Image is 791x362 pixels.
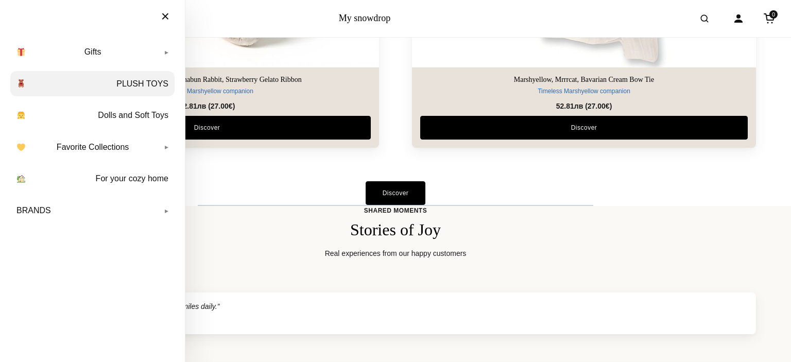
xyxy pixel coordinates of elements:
[10,39,175,65] a: Gifts
[17,48,25,56] img: 🎁
[35,206,756,216] span: Shared Moments
[43,87,371,96] p: Timeless Marshyellow companion
[606,102,610,110] span: €
[17,111,25,119] img: 👧
[758,7,781,30] a: Cart
[366,181,426,205] a: Discover all Marshyellow products
[10,102,175,128] a: Dolls and Soft Toys
[10,198,175,223] a: BRANDS
[556,102,583,110] span: 52.81
[43,316,748,326] div: [PERSON_NAME], [GEOGRAPHIC_DATA]
[35,220,756,239] h2: Stories of Joy
[43,76,371,84] h3: Marshyellow, White Cinnabun Rabbit, Strawberry Gelato Ribbon
[179,102,207,110] span: 52.81
[420,116,748,140] a: Discover Marshyellow, Mrrrcat, Bavarian Cream Bow Tie
[585,102,612,110] span: ( )
[574,102,583,110] span: лв
[197,102,207,110] span: лв
[588,102,610,110] span: 27.00
[690,4,719,33] button: Open search
[420,87,748,96] p: Timeless Marshyellow companion
[10,71,175,97] a: PLUSH TOYS
[43,116,371,140] a: Discover Marshyellow, White Cinnabun Rabbit, Strawberry Gelato Ribbon
[211,102,233,110] span: 27.00
[229,102,233,110] span: €
[151,5,180,28] button: Close menu
[190,248,601,259] p: Real experiences from our happy customers
[17,79,25,88] img: 🧸
[339,13,391,23] a: My snowdrop
[43,301,748,312] p: “My daughter’s Marshyellow bunny brings smiles daily.”
[420,76,748,96] a: Marshyellow, Mrrrcat, Bavarian Cream Bow Tie Timeless Marshyellow companion
[727,7,750,30] a: Account
[10,166,175,192] a: For your cozy home
[17,175,25,183] img: 🏡
[43,76,371,96] a: Marshyellow, White Cinnabun Rabbit, Strawberry Gelato Ribbon Timeless Marshyellow companion
[420,76,748,84] h3: Marshyellow, Mrrrcat, Bavarian Cream Bow Tie
[17,143,25,151] img: 💛
[10,134,175,160] a: Favorite Collections
[208,102,235,110] span: ( )
[769,10,778,19] span: 0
